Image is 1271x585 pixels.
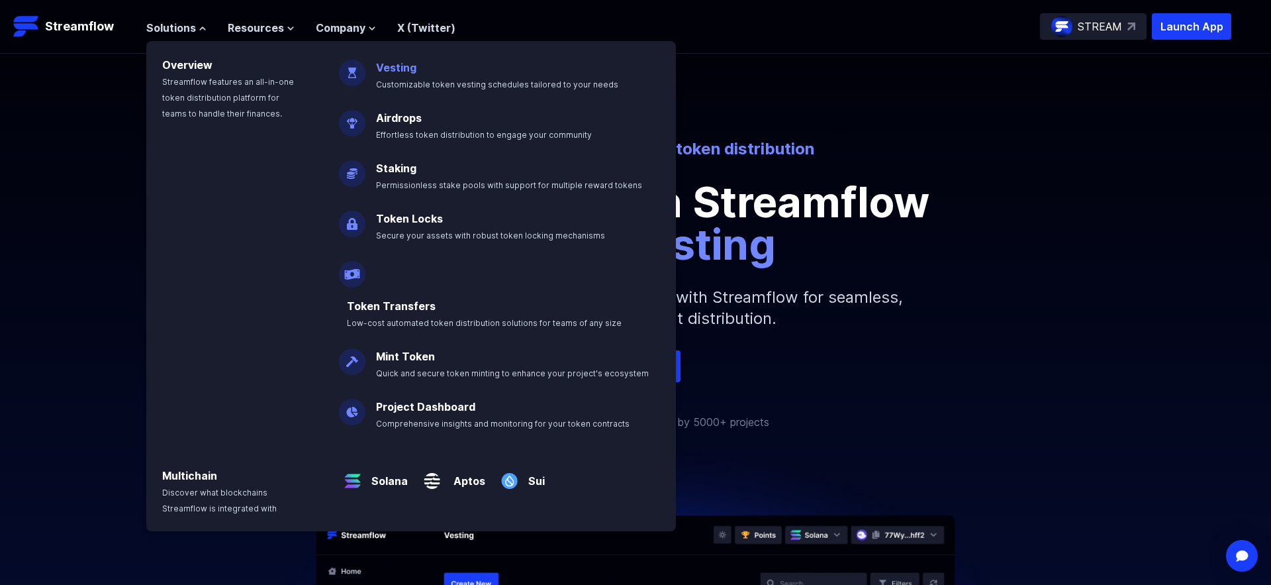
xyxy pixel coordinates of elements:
[162,58,212,72] a: Overview
[1226,540,1258,572] div: Open Intercom Messenger
[339,457,366,494] img: Solana
[418,457,446,494] img: Aptos
[397,21,455,34] a: X (Twitter)
[316,20,376,36] button: Company
[228,20,295,36] button: Resources
[496,457,523,494] img: Sui
[1051,16,1072,37] img: streamflow-logo-circle.png
[339,200,365,237] img: Token Locks
[339,338,365,375] img: Mint Token
[347,318,622,328] span: Low-cost automated token distribution solutions for teams of any size
[162,77,294,119] span: Streamflow features an all-in-one token distribution platform for teams to handle their finances.
[45,17,114,36] p: Streamflow
[376,80,618,89] span: Customizable token vesting schedules tailored to your needs
[316,20,365,36] span: Company
[339,388,365,425] img: Project Dashboard
[339,49,365,86] img: Vesting
[376,212,443,225] a: Token Locks
[339,150,365,187] img: Staking
[1040,13,1147,40] a: STREAM
[376,400,475,413] a: Project Dashboard
[637,414,769,430] p: Trusted by 5000+ projects
[13,13,40,40] img: Streamflow Logo
[376,130,592,140] span: Effortless token distribution to engage your community
[339,250,365,288] img: Payroll
[347,299,436,313] a: Token Transfers
[523,462,545,489] a: Sui
[376,162,416,175] a: Staking
[376,419,630,429] span: Comprehensive insights and monitoring for your token contracts
[376,350,435,363] a: Mint Token
[376,368,649,378] span: Quick and secure token minting to enhance your project's ecosystem
[228,20,284,36] span: Resources
[146,20,207,36] button: Solutions
[366,462,408,489] a: Solana
[1127,23,1135,30] img: top-right-arrow.svg
[446,462,485,489] a: Aptos
[376,231,605,240] span: Secure your assets with robust token locking mechanisms
[146,20,196,36] span: Solutions
[339,99,365,136] img: Airdrops
[1078,19,1122,34] p: STREAM
[13,13,133,40] a: Streamflow
[162,469,217,482] a: Multichain
[376,61,416,74] a: Vesting
[376,180,642,190] span: Permissionless stake pools with support for multiple reward tokens
[162,488,277,513] span: Discover what blockchains Streamflow is integrated with
[1152,13,1231,40] button: Launch App
[376,111,422,125] a: Airdrops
